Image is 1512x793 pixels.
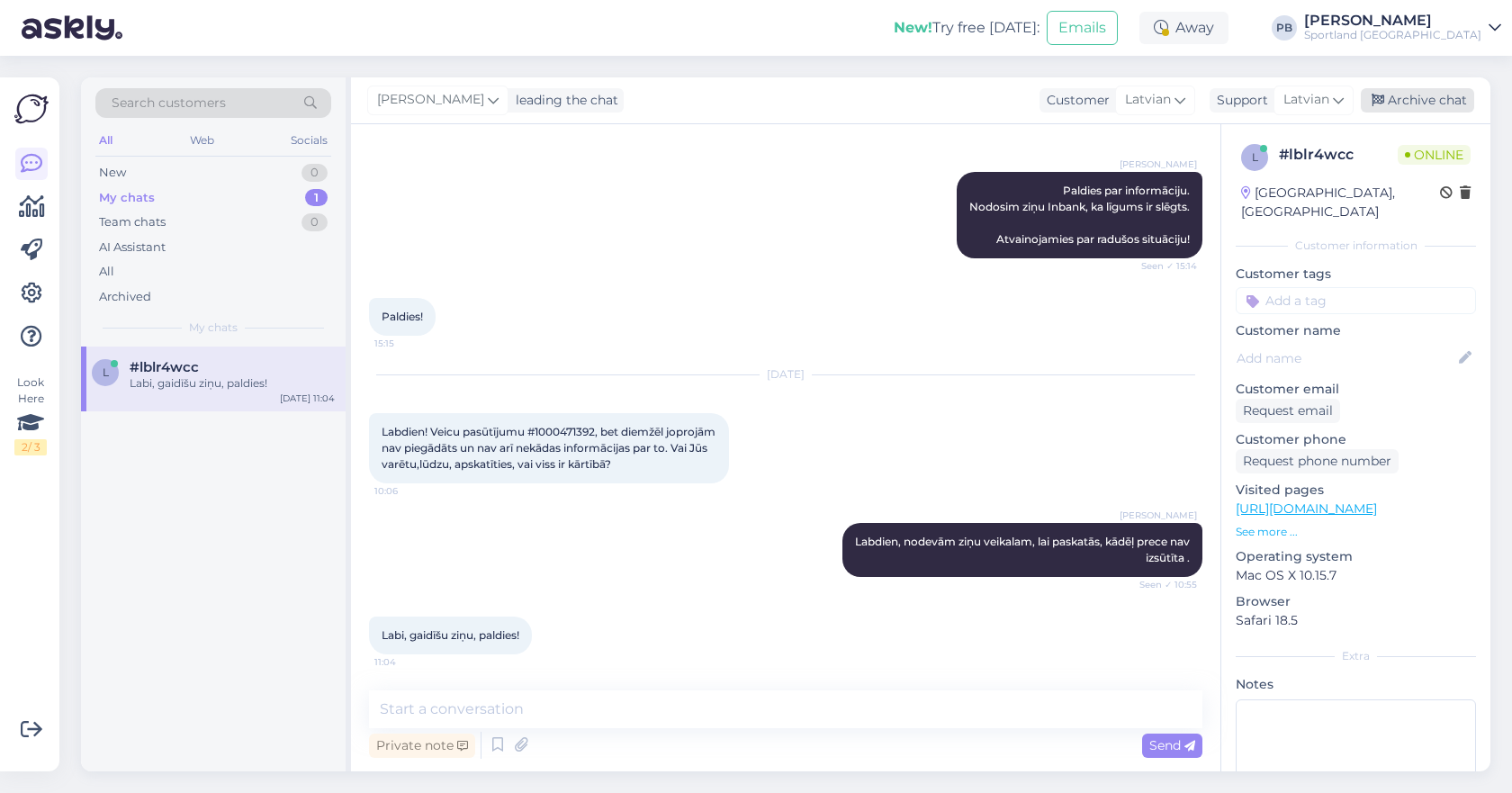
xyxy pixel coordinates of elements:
[1241,184,1440,221] div: [GEOGRAPHIC_DATA], [GEOGRAPHIC_DATA]
[1252,150,1258,164] span: l
[1237,348,1455,368] input: Add name
[374,655,442,669] span: 11:04
[103,365,109,379] span: l
[99,288,151,306] div: Archived
[1236,500,1377,517] a: [URL][DOMAIN_NAME]
[1236,675,1476,694] p: Notes
[280,392,335,405] div: [DATE] 11:04
[1139,12,1228,44] div: Away
[369,366,1202,383] div: [DATE]
[1236,611,1476,630] p: Safari 18.5
[95,129,116,152] div: All
[130,375,335,392] div: Labi, gaidīšu ziņu, paldies!
[1304,14,1501,42] a: [PERSON_NAME]Sportland [GEOGRAPHIC_DATA]
[369,734,475,758] div: Private note
[189,320,238,336] span: My chats
[855,535,1192,564] span: Labdien, nodevām ziņu veikalam, lai paskatās, kādēļ prece nav izsūtīta .
[1039,91,1110,110] div: Customer
[99,164,126,182] div: New
[1279,144,1398,166] div: # lblr4wcc
[186,129,218,152] div: Web
[130,359,199,375] span: #lblr4wcc
[1398,145,1471,165] span: Online
[1236,430,1476,449] p: Customer phone
[1149,737,1195,753] span: Send
[14,439,47,455] div: 2 / 3
[969,184,1190,246] span: Paldies par informāciju. Nodosim ziņu Inbank, ka līgums ir slēgts. Atvainojamies par radušos situ...
[1272,15,1297,41] div: PB
[14,92,49,126] img: Askly Logo
[99,189,155,207] div: My chats
[1283,90,1329,110] span: Latvian
[1236,321,1476,340] p: Customer name
[508,91,618,110] div: leading the chat
[894,19,932,36] b: New!
[1236,238,1476,254] div: Customer information
[301,164,328,182] div: 0
[1236,287,1476,314] input: Add a tag
[382,425,718,471] span: Labdien! Veicu pasūtījumu #1000471392, bet diemžēl joprojām nav piegādāts un nav arī nekādas info...
[301,213,328,231] div: 0
[382,310,423,323] span: Paldies!
[99,213,166,231] div: Team chats
[1129,578,1197,591] span: Seen ✓ 10:55
[1236,648,1476,664] div: Extra
[1236,399,1340,423] div: Request email
[1236,265,1476,284] p: Customer tags
[99,239,166,257] div: AI Assistant
[1120,158,1197,171] span: [PERSON_NAME]
[1120,509,1197,522] span: [PERSON_NAME]
[1236,547,1476,566] p: Operating system
[1236,566,1476,585] p: Mac OS X 10.15.7
[1129,259,1197,273] span: Seen ✓ 15:14
[1236,524,1476,540] p: See more ...
[1236,449,1399,473] div: Request phone number
[1304,28,1481,42] div: Sportland [GEOGRAPHIC_DATA]
[1236,592,1476,611] p: Browser
[305,189,328,207] div: 1
[382,628,519,642] span: Labi, gaidīšu ziņu, paldies!
[1236,481,1476,500] p: Visited pages
[1210,91,1268,110] div: Support
[287,129,331,152] div: Socials
[14,374,47,455] div: Look Here
[1361,88,1474,113] div: Archive chat
[1236,380,1476,399] p: Customer email
[377,90,484,110] span: [PERSON_NAME]
[1047,11,1118,45] button: Emails
[374,484,442,498] span: 10:06
[112,94,226,113] span: Search customers
[1125,90,1171,110] span: Latvian
[894,17,1039,39] div: Try free [DATE]:
[374,337,442,350] span: 15:15
[99,263,114,281] div: All
[1304,14,1481,28] div: [PERSON_NAME]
